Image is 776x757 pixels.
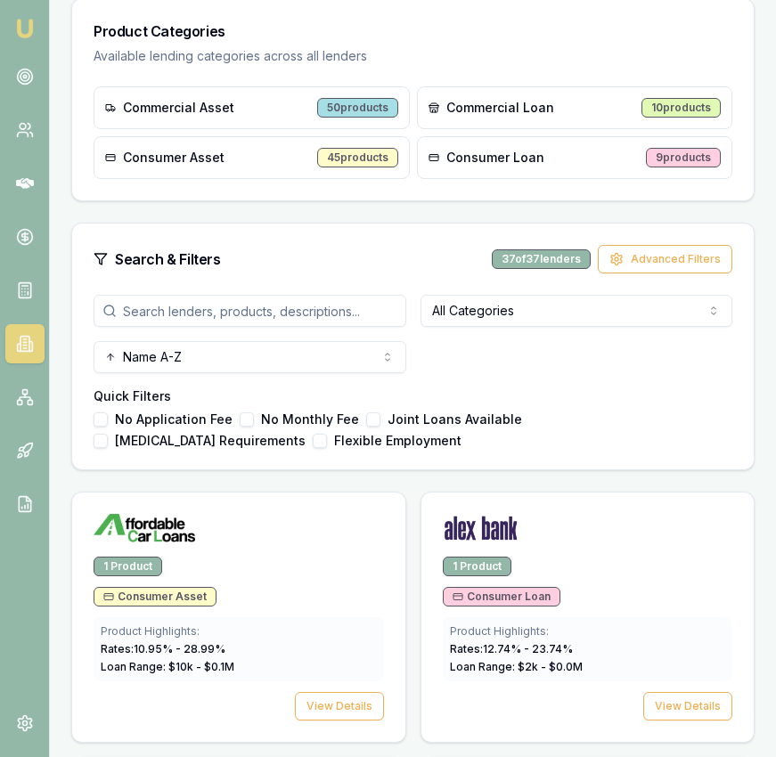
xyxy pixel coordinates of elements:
div: 1 Product [94,557,162,576]
input: Search lenders, products, descriptions... [94,295,406,327]
label: No Application Fee [115,413,233,426]
div: 45 products [317,148,398,167]
a: Affordable Car Loans logo1 ProductConsumer AssetProduct Highlights:Rates:10.95% - 28.99%Loan Rang... [71,492,406,743]
h3: Product Categories [94,20,732,42]
img: Affordable Car Loans logo [94,514,195,542]
button: View Details [643,692,732,720]
button: Advanced Filters [598,245,732,273]
span: Consumer Loan [453,590,551,604]
div: 10 products [641,98,721,118]
label: [MEDICAL_DATA] Requirements [115,435,306,447]
span: Consumer Asset [103,590,207,604]
span: Commercial Loan [446,99,554,117]
img: Alex Bank logo [443,514,519,542]
span: Loan Range: $ 10 k - $ 0.1 M [101,660,234,673]
button: View Details [295,692,384,720]
label: No Monthly Fee [261,413,359,426]
div: Product Highlights: [450,624,726,639]
div: 37 of 37 lenders [492,249,591,269]
a: Alex Bank logo1 ProductConsumer LoanProduct Highlights:Rates:12.74% - 23.74%Loan Range: $2k - $0.... [421,492,756,743]
div: 50 products [317,98,398,118]
img: emu-icon-u.png [14,18,36,39]
p: Available lending categories across all lenders [94,47,732,65]
span: Rates: 10.95 % - 28.99 % [101,642,225,655]
label: Joint Loans Available [388,413,522,426]
span: Consumer Asset [123,149,225,167]
h4: Quick Filters [94,387,732,405]
label: Flexible Employment [334,435,462,447]
div: 1 Product [443,557,511,576]
h3: Search & Filters [115,248,221,270]
div: 9 products [646,148,721,167]
span: Loan Range: $ 2 k - $ 0.0 M [450,660,583,673]
span: Commercial Asset [123,99,234,117]
span: Consumer Loan [446,149,544,167]
span: Rates: 12.74 % - 23.74 % [450,642,573,655]
div: Product Highlights: [101,624,377,639]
